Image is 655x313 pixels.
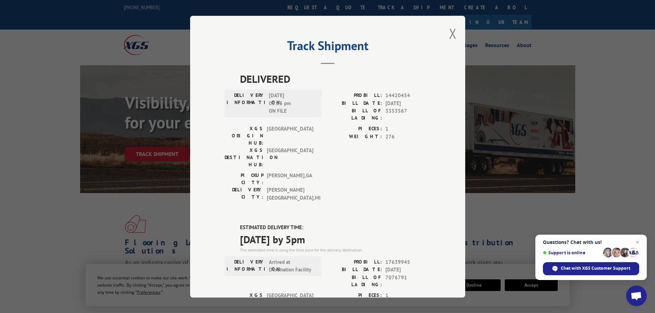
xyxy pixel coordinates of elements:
span: 1 [385,125,431,133]
button: Close modal [449,24,457,43]
span: [PERSON_NAME][GEOGRAPHIC_DATA] , MI [267,186,313,202]
label: PROBILL: [328,258,382,266]
label: BILL OF LADING: [328,273,382,288]
label: XGS ORIGIN HUB: [225,291,263,313]
span: 14420454 [385,92,431,100]
span: Arrived at Destination Facility [269,258,315,273]
span: [DATE] 02:35 pm ON FILE [269,92,315,115]
span: [PERSON_NAME] , GA [267,172,313,186]
span: 17639945 [385,258,431,266]
span: [GEOGRAPHIC_DATA] [267,291,313,313]
span: [GEOGRAPHIC_DATA] [267,147,313,168]
label: BILL DATE: [328,99,382,107]
span: Chat with XGS Customer Support [561,265,630,271]
h2: Track Shipment [225,41,431,54]
label: ESTIMATED DELIVERY TIME: [240,224,431,232]
span: Close chat [633,238,642,246]
label: XGS ORIGIN HUB: [225,125,263,147]
label: PIECES: [328,125,382,133]
label: PICKUP CITY: [225,172,263,186]
div: The estimated time is using the time zone for the delivery destination. [240,247,431,253]
label: BILL OF LADING: [328,107,382,122]
span: 1 [385,291,431,299]
span: [GEOGRAPHIC_DATA] [267,125,313,147]
span: [DATE] by 5pm [240,231,431,247]
div: Chat with XGS Customer Support [543,262,639,275]
label: WEIGHT: [328,133,382,141]
span: 276 [385,133,431,141]
label: PIECES: [328,291,382,299]
span: 7076791 [385,273,431,288]
span: [DATE] [385,99,431,107]
label: XGS DESTINATION HUB: [225,147,263,168]
label: DELIVERY INFORMATION: [227,258,265,273]
label: BILL DATE: [328,266,382,274]
span: Support is online [543,250,601,255]
div: Open chat [626,286,647,306]
span: [DATE] [385,266,431,274]
span: DELIVERED [240,71,431,87]
span: 3353567 [385,107,431,122]
label: PROBILL: [328,92,382,100]
span: Questions? Chat with us! [543,239,639,245]
label: DELIVERY INFORMATION: [227,92,265,115]
label: DELIVERY CITY: [225,186,263,202]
